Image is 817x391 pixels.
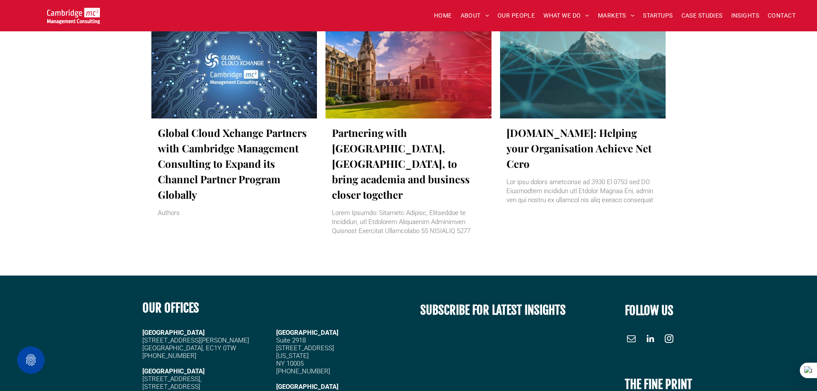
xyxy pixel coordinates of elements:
span: [US_STATE] [276,352,309,360]
a: ABOUT [456,9,494,22]
a: STARTUPS [639,9,677,22]
a: INSIGHTS [727,9,763,22]
div: Lorem Ipsumdo: Sitametc Adipisc, Elitseddoe te Incididun, utl Etdolorem Aliquaenim Adminimven Qui... [332,209,485,235]
span: [STREET_ADDRESS], [142,375,202,383]
a: Global Cloud Xchange Partners with Cambridge Management Consulting to Expand its Channel Partner ... [158,125,311,202]
a: Image of circuit board with logos for Cambridge MC and Global Cloud Xchange [151,20,317,118]
a: CONTACT [763,9,800,22]
div: Lor ipsu dolors ametconse ad 3930 El 0753 sed DO Eiusmodtem incididun utl Etdolor Magnaa Eni, adm... [506,178,660,204]
a: Partnering with [GEOGRAPHIC_DATA], [GEOGRAPHIC_DATA], to bring academia and business closer together [332,125,485,202]
font: FOLLOW US [625,303,673,318]
span: [GEOGRAPHIC_DATA] [276,383,338,391]
strong: [GEOGRAPHIC_DATA] [142,329,205,336]
a: Your Business Transformed | Cambridge Management Consulting [47,9,100,18]
span: [GEOGRAPHIC_DATA] [276,329,338,336]
a: WHAT WE DO [539,9,594,22]
span: NY 10005 [276,360,304,367]
strong: [GEOGRAPHIC_DATA] [142,367,205,375]
a: MARKETS [594,9,639,22]
a: [DOMAIN_NAME]: Helping your Organisation Achieve Net Cero [506,125,660,171]
span: [PHONE_NUMBER] [276,367,330,375]
span: [STREET_ADDRESS] [276,344,334,352]
div: Authors [158,209,311,218]
span: [PHONE_NUMBER] [142,352,196,360]
span: Suite 2918 [276,336,306,344]
a: CASE STUDIES [677,9,727,22]
a: email [625,332,638,347]
a: Pembroke College, University of Cambridge [326,20,491,118]
img: Go to Homepage [47,8,100,24]
a: instagram [663,332,675,347]
a: HOME [430,9,456,22]
a: OUR PEOPLE [493,9,539,22]
b: OUR OFFICES [142,300,199,315]
a: linkedin [644,332,657,347]
span: [STREET_ADDRESS] [142,383,200,391]
span: [STREET_ADDRESS][PERSON_NAME] [GEOGRAPHIC_DATA], EC1Y 0TW [142,336,249,352]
